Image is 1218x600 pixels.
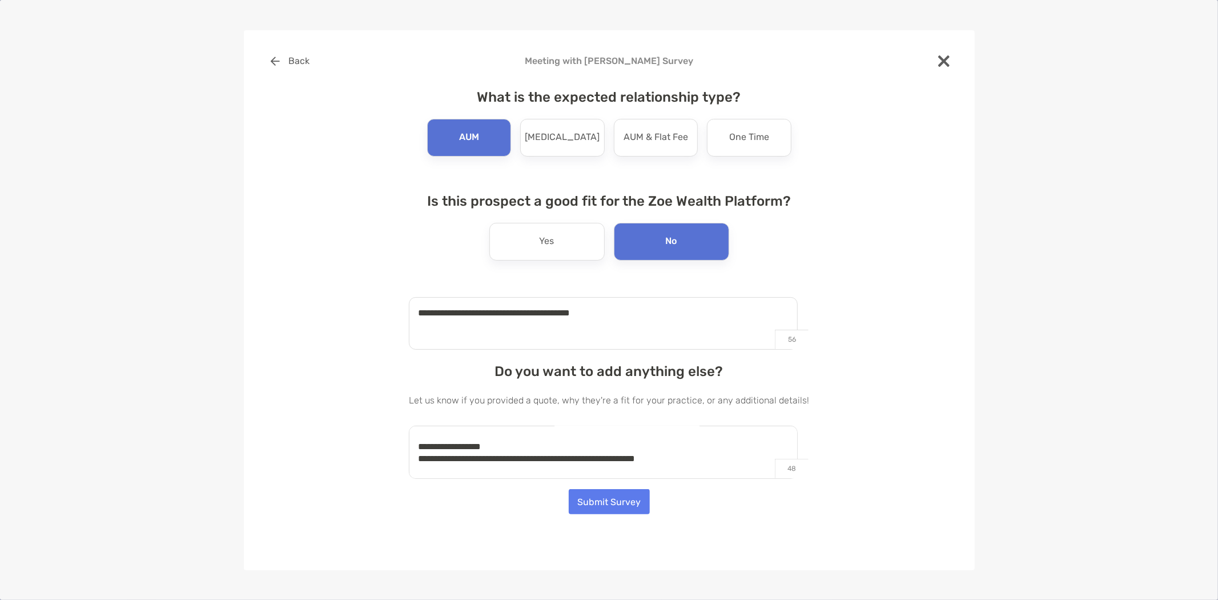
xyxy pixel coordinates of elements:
button: Submit Survey [569,489,650,514]
p: No [666,233,677,251]
p: [MEDICAL_DATA] [525,129,600,147]
p: 56 [775,330,809,349]
p: Yes [540,233,554,251]
p: AUM & Flat Fee [624,129,688,147]
h4: Is this prospect a good fit for the Zoe Wealth Platform? [409,193,809,209]
h4: Meeting with [PERSON_NAME] Survey [262,55,956,66]
p: 48 [775,459,809,478]
img: close modal [938,55,950,67]
p: Let us know if you provided a quote, why they're a fit for your practice, or any additional details! [409,393,809,407]
h4: Do you want to add anything else? [409,363,809,379]
button: Back [262,49,319,74]
p: One Time [729,129,769,147]
h4: What is the expected relationship type? [409,89,809,105]
p: AUM [459,129,479,147]
img: button icon [271,57,280,66]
